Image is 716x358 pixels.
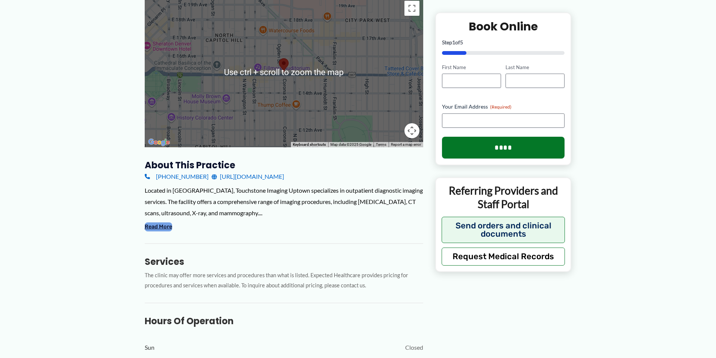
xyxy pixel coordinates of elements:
[147,137,171,147] a: Open this area in Google Maps (opens a new window)
[145,171,209,182] a: [PHONE_NUMBER]
[442,216,565,243] button: Send orders and clinical documents
[145,256,423,267] h3: Services
[145,315,423,327] h3: Hours of Operation
[147,137,171,147] img: Google
[452,39,455,45] span: 1
[293,142,326,147] button: Keyboard shortcuts
[442,184,565,211] p: Referring Providers and Staff Portal
[330,142,371,147] span: Map data ©2025 Google
[404,1,419,16] button: Toggle fullscreen view
[145,185,423,218] div: Located in [GEOGRAPHIC_DATA], Touchstone Imaging Uptown specializes in outpatient diagnostic imag...
[442,19,565,33] h2: Book Online
[145,342,154,353] span: Sun
[460,39,463,45] span: 5
[376,142,386,147] a: Terms (opens in new tab)
[442,247,565,265] button: Request Medical Records
[391,142,421,147] a: Report a map error
[506,63,565,71] label: Last Name
[490,104,512,110] span: (Required)
[145,222,172,231] button: Read More
[145,159,423,171] h3: About this practice
[442,39,565,45] p: Step of
[442,63,501,71] label: First Name
[442,103,565,110] label: Your Email Address
[404,123,419,138] button: Map camera controls
[212,171,284,182] a: [URL][DOMAIN_NAME]
[145,270,423,291] p: The clinic may offer more services and procedures than what is listed. Expected Healthcare provid...
[405,342,423,353] span: Closed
